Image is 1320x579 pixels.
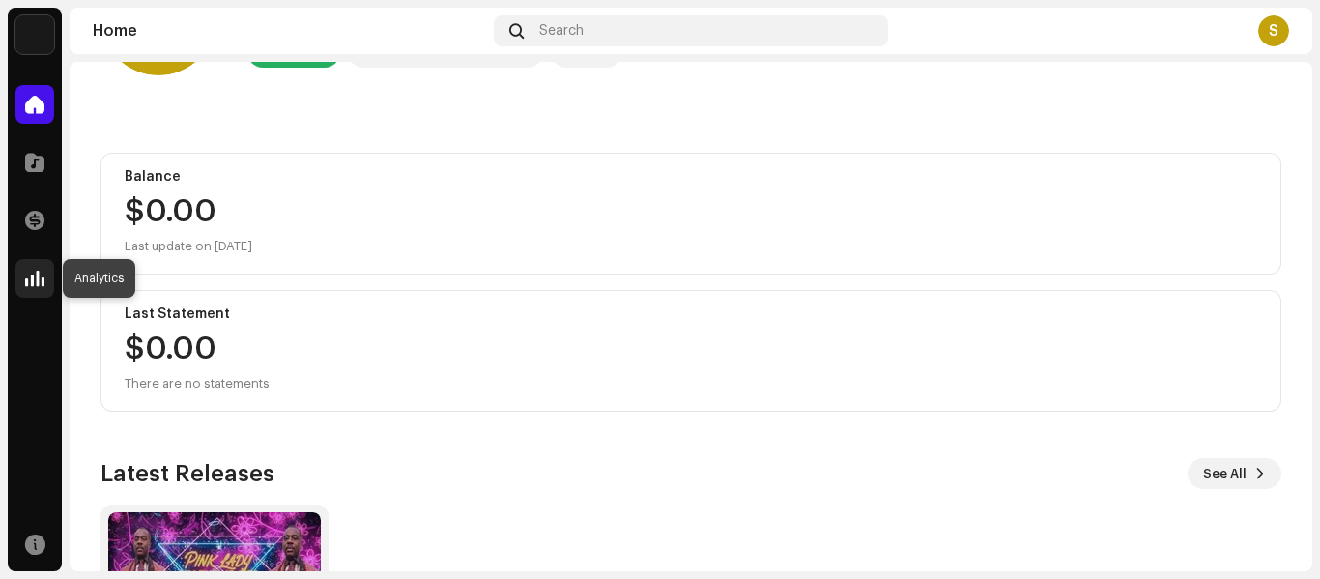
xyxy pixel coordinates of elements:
h3: Latest Releases [100,458,274,489]
div: S [1258,15,1289,46]
div: Last Statement [125,306,1257,322]
div: Home [93,23,486,39]
div: There are no statements [125,372,270,395]
re-o-card-value: Balance [100,153,1281,275]
re-o-card-value: Last Statement [100,290,1281,412]
span: See All [1203,454,1247,493]
span: Search [539,23,584,39]
img: 1c16f3de-5afb-4452-805d-3f3454e20b1b [15,15,54,54]
div: Last update on [DATE] [125,235,1257,258]
div: Balance [125,169,1257,185]
button: See All [1188,458,1281,489]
